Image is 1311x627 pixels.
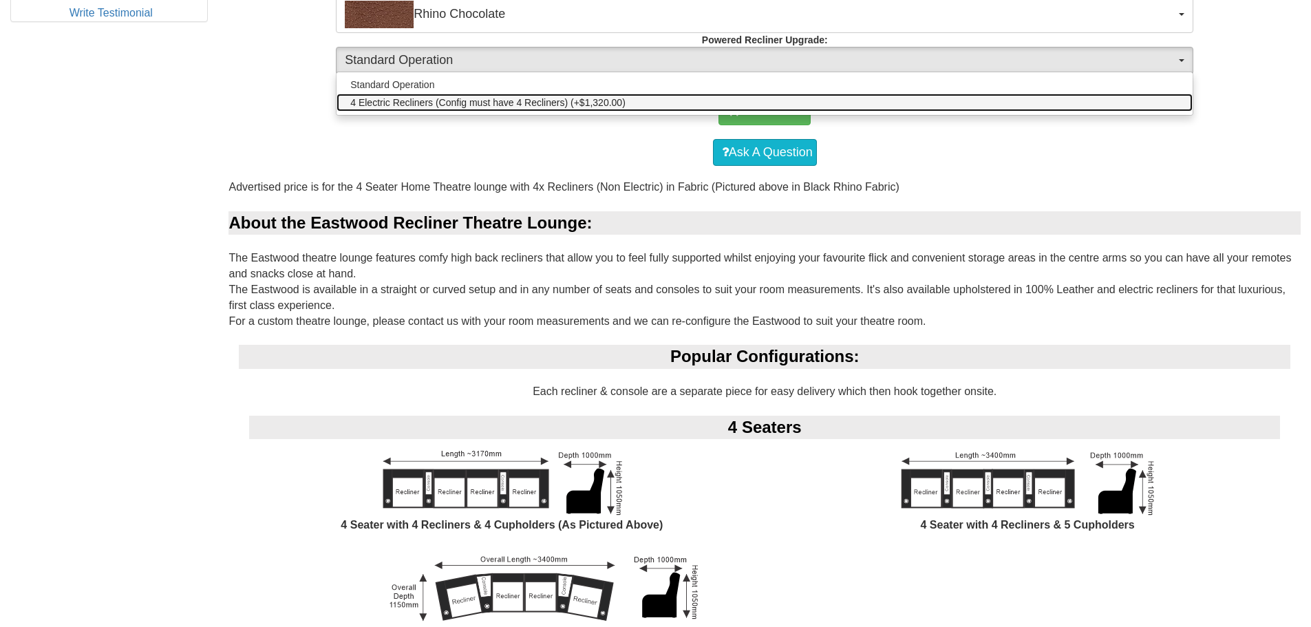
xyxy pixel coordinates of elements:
[350,78,434,92] span: Standard Operation
[921,519,1135,531] b: 4 Seater with 4 Recliners & 5 Cupholders
[882,447,1173,518] img: 4 Seater Theatre Lounge
[249,416,1280,439] div: 4 Seaters
[345,52,1175,70] span: Standard Operation
[341,519,663,531] b: 4 Seater with 4 Recliners & 4 Cupholders (As Pictured Above)
[336,47,1193,74] button: Standard Operation
[70,7,153,19] a: Write Testimonial
[350,96,626,109] span: 4 Electric Recliners (Config must have 4 Recliners) (+$1,320.00)
[702,34,828,45] strong: Powered Recliner Upgrade:
[239,345,1290,368] div: Popular Configurations:
[345,1,1175,28] span: Rhino Chocolate
[370,447,633,518] img: 4 Seater Theatre Lounge
[228,211,1301,235] div: About the Eastwood Recliner Theatre Lounge:
[345,1,414,28] img: Rhino Chocolate
[713,139,817,167] a: Ask A Question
